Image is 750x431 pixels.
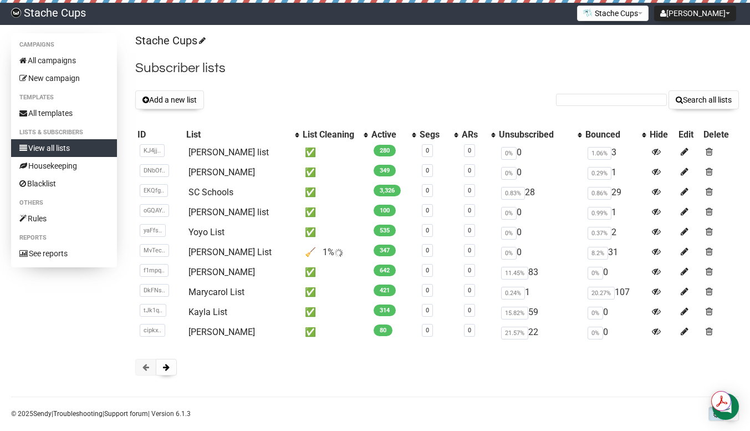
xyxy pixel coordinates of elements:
[497,222,583,242] td: 0
[676,127,701,143] th: Edit: No sort applied, sorting is disabled
[583,322,647,342] td: 0
[300,322,369,342] td: ✅
[188,327,255,337] a: [PERSON_NAME]
[501,227,517,240] span: 0%
[468,247,471,254] a: 0
[300,182,369,202] td: ✅
[11,126,117,139] li: Lists & subscribers
[188,287,244,297] a: Marycarol List
[468,267,471,274] a: 0
[300,127,369,143] th: List Cleaning: No sort applied, activate to apply an ascending sort
[501,307,528,320] span: 15.82%
[374,145,396,156] span: 280
[497,182,583,202] td: 28
[426,147,429,154] a: 0
[140,304,166,317] span: tJk1q..
[501,147,517,160] span: 0%
[583,302,647,322] td: 0
[369,127,417,143] th: Active: No sort applied, activate to apply an ascending sort
[11,38,117,52] li: Campaigns
[11,408,191,420] p: © 2025 | | | Version 6.1.3
[426,267,429,274] a: 0
[188,187,233,197] a: SC Schools
[468,147,471,154] a: 0
[501,187,525,200] span: 0.83%
[647,127,676,143] th: Hide: No sort applied, sorting is disabled
[426,307,429,314] a: 0
[374,324,392,336] span: 80
[497,302,583,322] td: 59
[11,91,117,104] li: Templates
[140,224,166,237] span: yaFfs..
[583,202,647,222] td: 1
[135,58,739,78] h2: Subscriber lists
[583,182,647,202] td: 29
[140,284,169,297] span: DkFNs..
[497,242,583,262] td: 0
[300,143,369,163] td: ✅
[583,8,592,17] img: 1.png
[300,282,369,302] td: ✅
[501,167,517,180] span: 0%
[426,247,429,254] a: 0
[468,307,471,314] a: 0
[497,143,583,163] td: 0
[188,227,225,237] a: Yoyo List
[140,204,169,217] span: oGQAY..
[588,287,615,300] span: 20.27%
[585,129,636,140] div: Bounced
[588,247,608,260] span: 8.2%
[188,167,255,178] a: [PERSON_NAME]
[11,245,117,262] a: See reports
[374,205,396,216] span: 100
[588,167,611,180] span: 0.29%
[588,327,603,339] span: 0%
[300,222,369,242] td: ✅
[583,222,647,242] td: 2
[583,242,647,262] td: 31
[588,187,611,200] span: 0.86%
[374,245,396,256] span: 347
[497,322,583,342] td: 22
[583,282,647,302] td: 107
[371,129,406,140] div: Active
[300,262,369,282] td: ✅
[140,164,169,177] span: DNbOf..
[140,244,169,257] span: MvTec..
[140,184,168,197] span: EKQfg..
[462,129,486,140] div: ARs
[426,167,429,174] a: 0
[135,34,204,47] a: Stache Cups
[501,267,528,280] span: 11.45%
[701,127,739,143] th: Delete: No sort applied, sorting is disabled
[426,207,429,214] a: 0
[499,129,572,140] div: Unsubscribed
[497,262,583,282] td: 83
[497,202,583,222] td: 0
[426,227,429,234] a: 0
[33,410,52,418] a: Sendy
[497,282,583,302] td: 1
[497,127,583,143] th: Unsubscribed: No sort applied, activate to apply an ascending sort
[669,90,739,109] button: Search all lists
[654,6,736,21] button: [PERSON_NAME]
[188,307,227,317] a: Kayla List
[186,129,289,140] div: List
[583,163,647,182] td: 1
[11,210,117,227] a: Rules
[11,175,117,192] a: Blacklist
[678,129,698,140] div: Edit
[104,410,148,418] a: Support forum
[468,327,471,334] a: 0
[11,157,117,175] a: Housekeeping
[374,165,396,176] span: 349
[583,262,647,282] td: 0
[468,287,471,294] a: 0
[588,147,611,160] span: 1.06%
[184,127,300,143] th: List: No sort applied, activate to apply an ascending sort
[188,147,269,158] a: [PERSON_NAME] list
[11,196,117,210] li: Others
[300,242,369,262] td: 🧹 1%
[468,227,471,234] a: 0
[11,69,117,87] a: New campaign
